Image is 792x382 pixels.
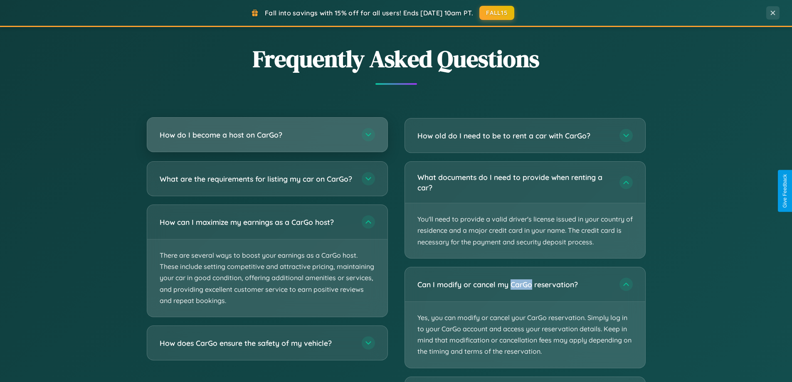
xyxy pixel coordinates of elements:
span: Fall into savings with 15% off for all users! Ends [DATE] 10am PT. [265,9,473,17]
h3: Can I modify or cancel my CarGo reservation? [417,279,611,290]
h2: Frequently Asked Questions [147,43,646,75]
p: You'll need to provide a valid driver's license issued in your country of residence and a major c... [405,203,645,258]
h3: How old do I need to be to rent a car with CarGo? [417,131,611,141]
h3: How do I become a host on CarGo? [160,130,353,140]
p: Yes, you can modify or cancel your CarGo reservation. Simply log in to your CarGo account and acc... [405,302,645,368]
div: Give Feedback [782,174,788,208]
button: FALL15 [479,6,514,20]
h3: How can I maximize my earnings as a CarGo host? [160,217,353,227]
h3: What documents do I need to provide when renting a car? [417,172,611,192]
h3: What are the requirements for listing my car on CarGo? [160,174,353,184]
p: There are several ways to boost your earnings as a CarGo host. These include setting competitive ... [147,239,387,317]
h3: How does CarGo ensure the safety of my vehicle? [160,338,353,348]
